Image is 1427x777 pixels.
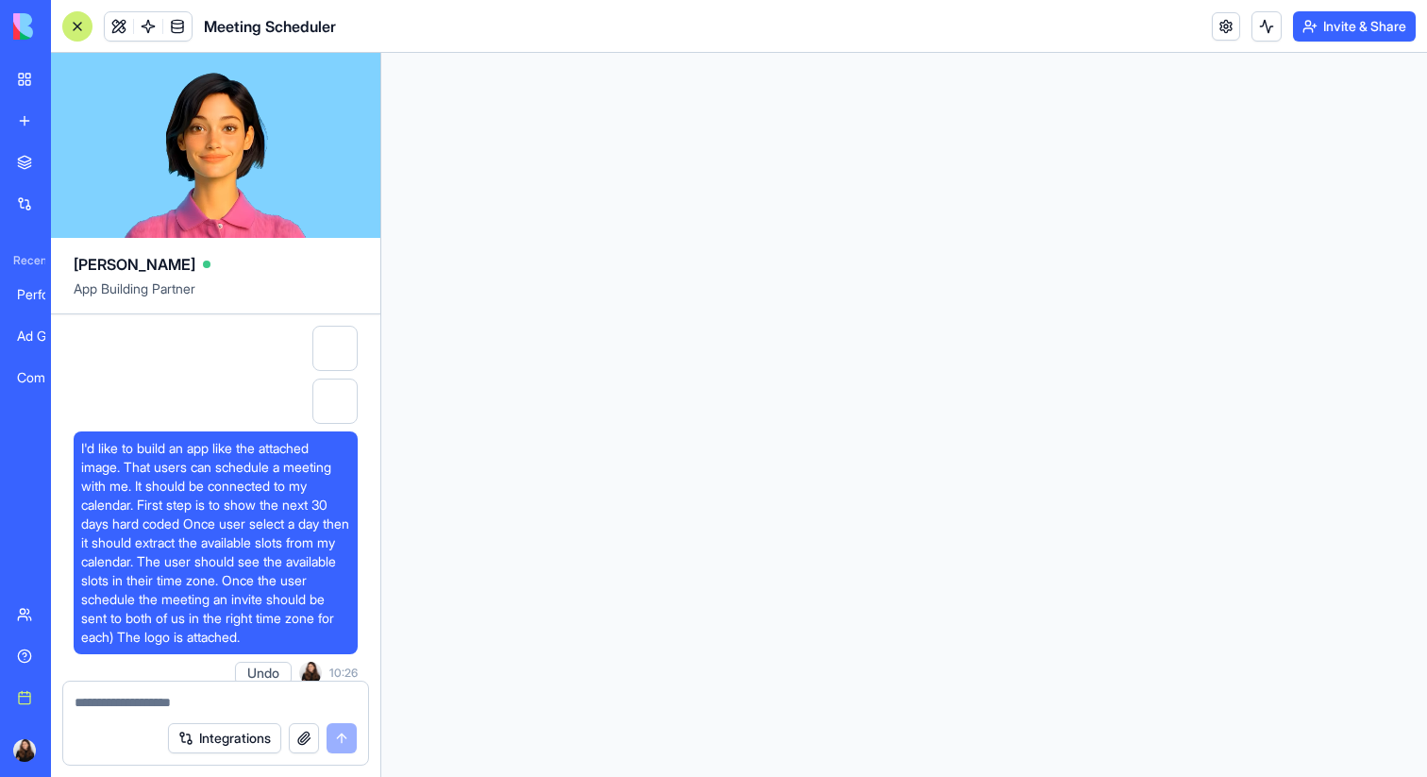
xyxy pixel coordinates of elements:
[6,359,81,397] a: Company Analysis
[17,285,70,304] div: Performance Review Manager
[6,253,45,268] span: Recent
[74,279,358,313] span: App Building Partner
[17,368,70,387] div: Company Analysis
[74,253,195,276] span: [PERSON_NAME]
[81,439,350,647] span: I'd like to build an app like the attached image. That users can schedule a meeting with me. It s...
[168,723,281,753] button: Integrations
[13,13,130,40] img: logo
[235,662,292,684] button: Undo
[299,662,322,684] img: profile_pic_qbya32.jpg
[204,15,336,38] h1: Meeting Scheduler
[1293,11,1416,42] button: Invite & Share
[13,739,36,762] img: profile_pic_qbya32.jpg
[17,327,70,346] div: Ad Generator
[6,317,81,355] a: Ad Generator
[329,666,358,681] span: 10:26
[6,276,81,313] a: Performance Review Manager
